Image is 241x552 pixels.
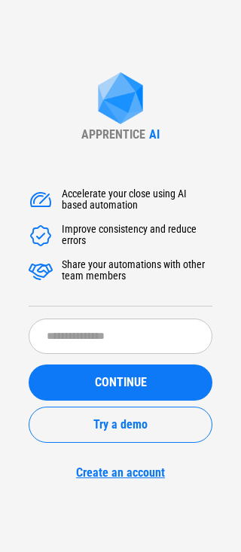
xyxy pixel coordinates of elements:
img: Apprentice AI [90,72,151,127]
img: Accelerate [29,259,53,283]
span: CONTINUE [95,377,147,389]
a: Create an account [29,465,212,480]
div: AI [149,127,160,142]
div: Improve consistency and reduce errors [62,224,212,248]
button: CONTINUE [29,364,212,401]
span: Try a demo [93,419,148,431]
div: Accelerate your close using AI based automation [62,188,212,212]
img: Accelerate [29,224,53,248]
img: Accelerate [29,188,53,212]
div: APPRENTICE [81,127,145,142]
button: Try a demo [29,407,212,443]
div: Share your automations with other team members [62,259,212,283]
